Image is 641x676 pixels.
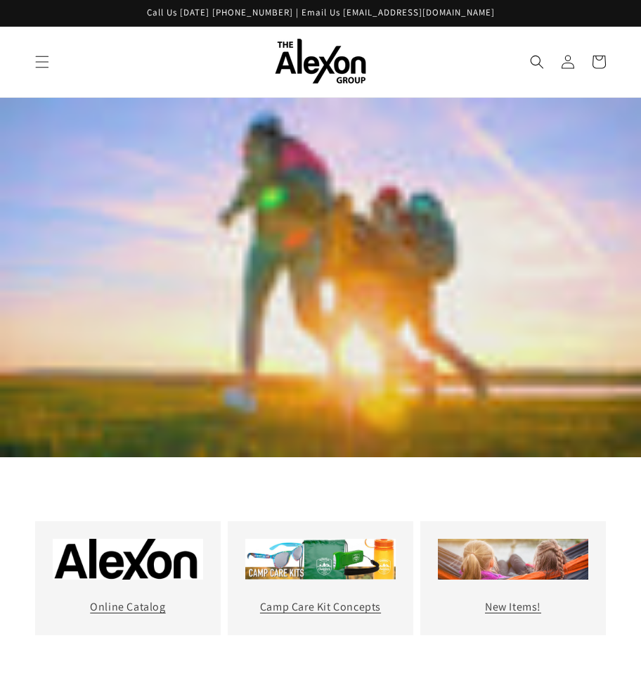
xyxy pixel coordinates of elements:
[485,599,541,614] a: New Items!
[90,599,165,614] a: Online Catalog
[275,39,366,84] img: The Alexon Group
[27,46,58,77] summary: Menu
[260,599,381,614] a: Camp Care Kit Concepts
[522,46,552,77] summary: Search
